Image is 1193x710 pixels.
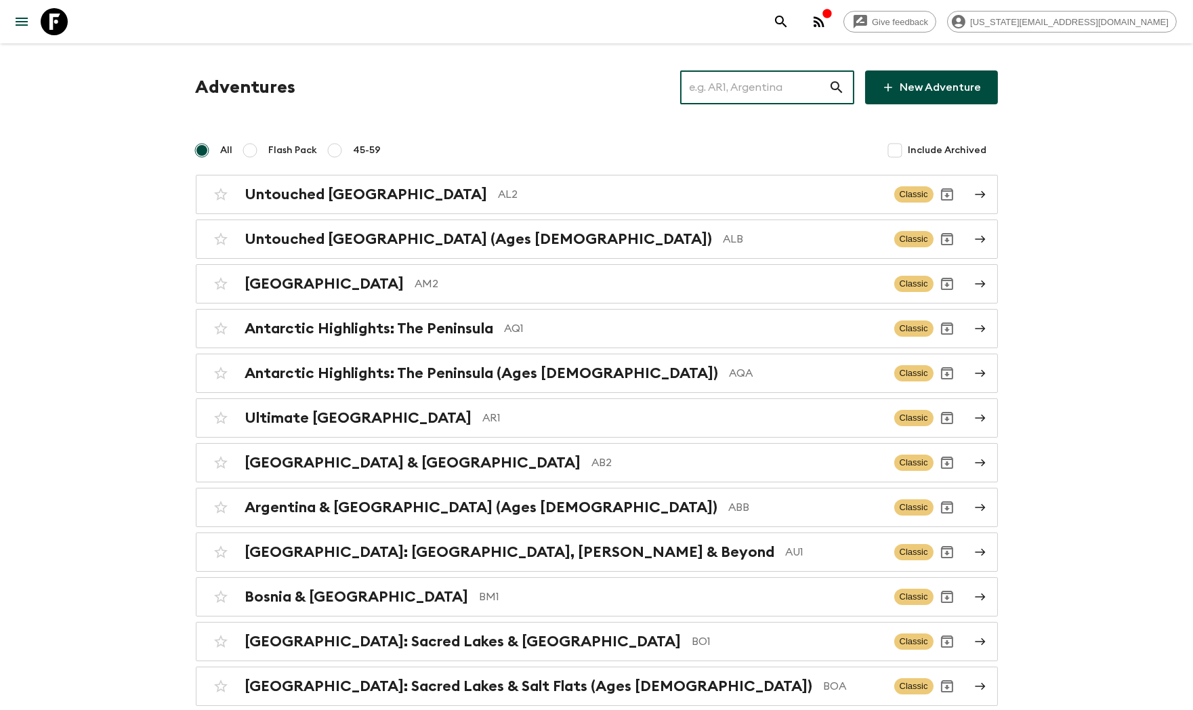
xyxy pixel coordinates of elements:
p: BO1 [692,633,883,650]
button: Archive [934,539,961,566]
p: AM2 [415,276,883,292]
span: Include Archived [908,144,987,157]
h2: Untouched [GEOGRAPHIC_DATA] [245,186,488,203]
span: Flash Pack [269,144,318,157]
span: Classic [894,589,934,605]
h1: Adventures [196,74,296,101]
a: Bosnia & [GEOGRAPHIC_DATA]BM1ClassicArchive [196,577,998,617]
span: All [221,144,233,157]
h2: [GEOGRAPHIC_DATA]: Sacred Lakes & Salt Flats (Ages [DEMOGRAPHIC_DATA]) [245,677,813,695]
a: Give feedback [843,11,936,33]
button: Archive [934,226,961,253]
span: Classic [894,365,934,381]
p: AQ1 [505,320,883,337]
a: [GEOGRAPHIC_DATA]AM2ClassicArchive [196,264,998,304]
span: Classic [894,544,934,560]
p: BOA [824,678,883,694]
button: Archive [934,181,961,208]
span: Classic [894,499,934,516]
button: Archive [934,449,961,476]
span: Classic [894,320,934,337]
a: Argentina & [GEOGRAPHIC_DATA] (Ages [DEMOGRAPHIC_DATA])ABBClassicArchive [196,488,998,527]
a: [GEOGRAPHIC_DATA]: [GEOGRAPHIC_DATA], [PERSON_NAME] & BeyondAU1ClassicArchive [196,532,998,572]
a: [GEOGRAPHIC_DATA]: Sacred Lakes & [GEOGRAPHIC_DATA]BO1ClassicArchive [196,622,998,661]
p: AQA [730,365,883,381]
a: Ultimate [GEOGRAPHIC_DATA]AR1ClassicArchive [196,398,998,438]
span: Classic [894,633,934,650]
a: New Adventure [865,70,998,104]
span: [US_STATE][EMAIL_ADDRESS][DOMAIN_NAME] [963,17,1176,27]
span: Give feedback [864,17,936,27]
a: Antarctic Highlights: The PeninsulaAQ1ClassicArchive [196,309,998,348]
a: Untouched [GEOGRAPHIC_DATA]AL2ClassicArchive [196,175,998,214]
h2: [GEOGRAPHIC_DATA] [245,275,404,293]
button: search adventures [768,8,795,35]
h2: Argentina & [GEOGRAPHIC_DATA] (Ages [DEMOGRAPHIC_DATA]) [245,499,718,516]
span: Classic [894,410,934,426]
button: Archive [934,583,961,610]
a: Antarctic Highlights: The Peninsula (Ages [DEMOGRAPHIC_DATA])AQAClassicArchive [196,354,998,393]
p: AU1 [786,544,883,560]
span: Classic [894,186,934,203]
a: Untouched [GEOGRAPHIC_DATA] (Ages [DEMOGRAPHIC_DATA])ALBClassicArchive [196,220,998,259]
button: Archive [934,494,961,521]
input: e.g. AR1, Argentina [680,68,829,106]
h2: Untouched [GEOGRAPHIC_DATA] (Ages [DEMOGRAPHIC_DATA]) [245,230,713,248]
h2: [GEOGRAPHIC_DATA]: Sacred Lakes & [GEOGRAPHIC_DATA] [245,633,682,650]
h2: [GEOGRAPHIC_DATA] & [GEOGRAPHIC_DATA] [245,454,581,472]
span: Classic [894,231,934,247]
span: 45-59 [354,144,381,157]
a: [GEOGRAPHIC_DATA]: Sacred Lakes & Salt Flats (Ages [DEMOGRAPHIC_DATA])BOAClassicArchive [196,667,998,706]
p: AL2 [499,186,883,203]
p: ALB [724,231,883,247]
h2: Bosnia & [GEOGRAPHIC_DATA] [245,588,469,606]
button: Archive [934,628,961,655]
button: menu [8,8,35,35]
span: Classic [894,678,934,694]
a: [GEOGRAPHIC_DATA] & [GEOGRAPHIC_DATA]AB2ClassicArchive [196,443,998,482]
p: ABB [729,499,883,516]
p: AR1 [483,410,883,426]
button: Archive [934,360,961,387]
p: BM1 [480,589,883,605]
h2: Antarctic Highlights: The Peninsula [245,320,494,337]
h2: Antarctic Highlights: The Peninsula (Ages [DEMOGRAPHIC_DATA]) [245,364,719,382]
button: Archive [934,673,961,700]
button: Archive [934,315,961,342]
div: [US_STATE][EMAIL_ADDRESS][DOMAIN_NAME] [947,11,1177,33]
button: Archive [934,270,961,297]
button: Archive [934,404,961,432]
span: Classic [894,276,934,292]
p: AB2 [592,455,883,471]
h2: Ultimate [GEOGRAPHIC_DATA] [245,409,472,427]
span: Classic [894,455,934,471]
h2: [GEOGRAPHIC_DATA]: [GEOGRAPHIC_DATA], [PERSON_NAME] & Beyond [245,543,775,561]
